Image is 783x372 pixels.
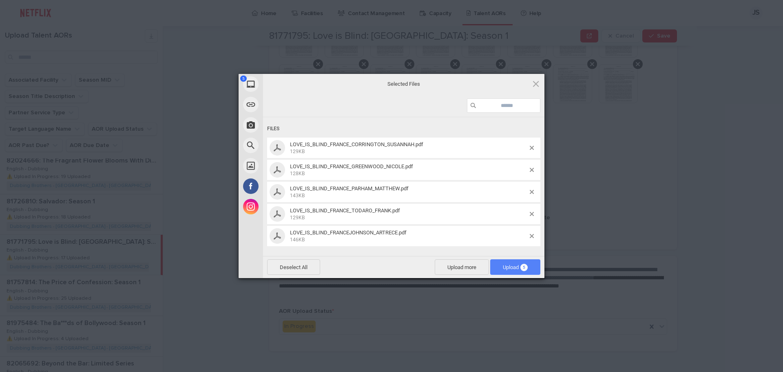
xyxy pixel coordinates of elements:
[503,264,528,270] span: Upload
[520,264,528,271] span: 5
[290,141,423,147] span: LOVE_IS_BLIND_FRANCE_CORRINGTON_SUSANNAH.pdf
[288,229,530,243] span: LOVE_IS_BLIND_FRANCEJOHNSON_ARTRECE.pdf
[322,80,485,87] span: Selected Files
[290,163,413,169] span: LOVE_IS_BLIND_FRANCE_GREENWOOD_NICOLE.pdf
[239,115,336,135] div: Take Photo
[290,229,407,236] span: LOVE_IS_BLIND_FRANCEJOHNSON_ARTRECE.pdf
[290,149,305,154] span: 129KB
[288,141,530,155] span: LOVE_IS_BLIND_FRANCE_CORRINGTON_SUSANNAH.pdf
[290,237,305,243] span: 146KB
[239,176,336,196] div: Facebook
[290,215,305,221] span: 129KB
[290,207,400,214] span: LOVE_IS_BLIND_FRANCE_TODARO_FRANK.pdf
[288,185,530,199] span: LOVE_IS_BLIND_FRANCE_PARHAM_MATTHEW.pdf
[267,259,320,275] span: Deselect All
[239,196,336,217] div: Instagram
[531,79,540,88] span: Click here or hit ESC to close picker
[290,193,305,198] span: 143KB
[490,259,540,275] span: Upload
[240,76,247,82] span: 5
[435,259,489,275] span: Upload more
[239,156,336,176] div: Unsplash
[239,74,336,94] div: My Device
[288,207,530,221] span: LOVE_IS_BLIND_FRANCE_TODARO_FRANK.pdf
[239,94,336,115] div: Link (URL)
[290,185,409,192] span: LOVE_IS_BLIND_FRANCE_PARHAM_MATTHEW.pdf
[290,171,305,176] span: 128KB
[267,121,540,136] div: Files
[239,135,336,156] div: Web Search
[288,163,530,177] span: LOVE_IS_BLIND_FRANCE_GREENWOOD_NICOLE.pdf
